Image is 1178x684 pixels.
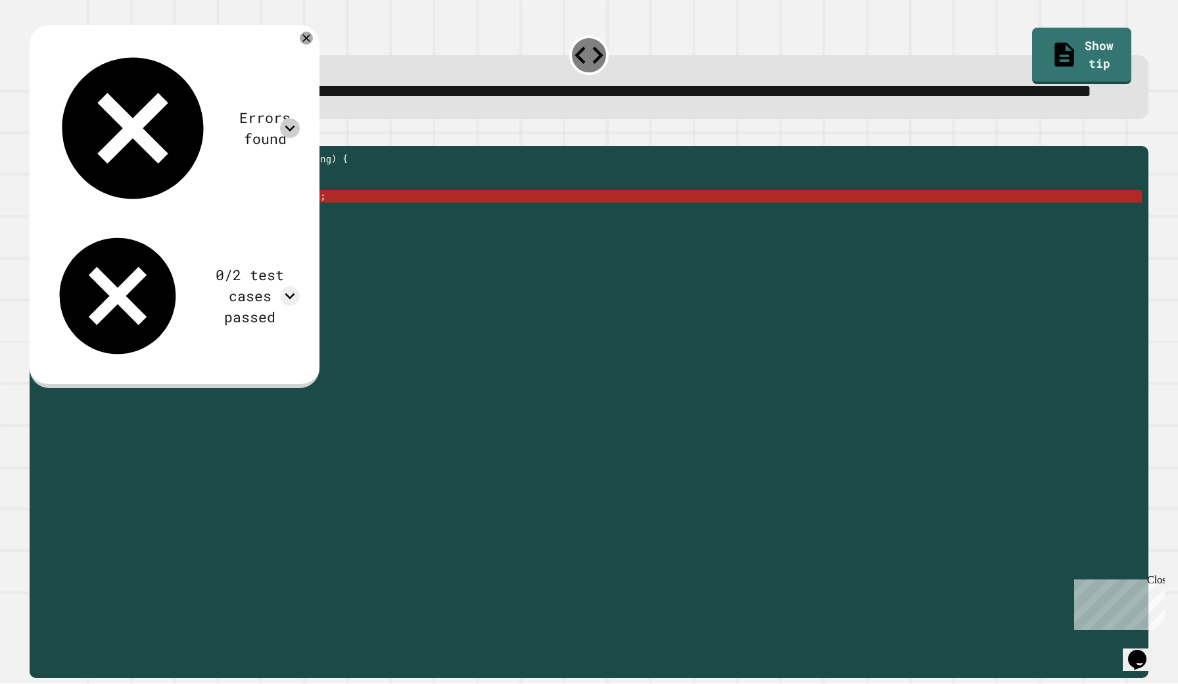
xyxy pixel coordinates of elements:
iframe: chat widget [1069,574,1165,630]
div: 0/2 test cases passed [200,264,300,328]
iframe: chat widget [1123,631,1165,671]
div: Chat with us now!Close [5,5,91,84]
a: Show tip [1032,28,1131,84]
div: Errors found [231,107,300,150]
